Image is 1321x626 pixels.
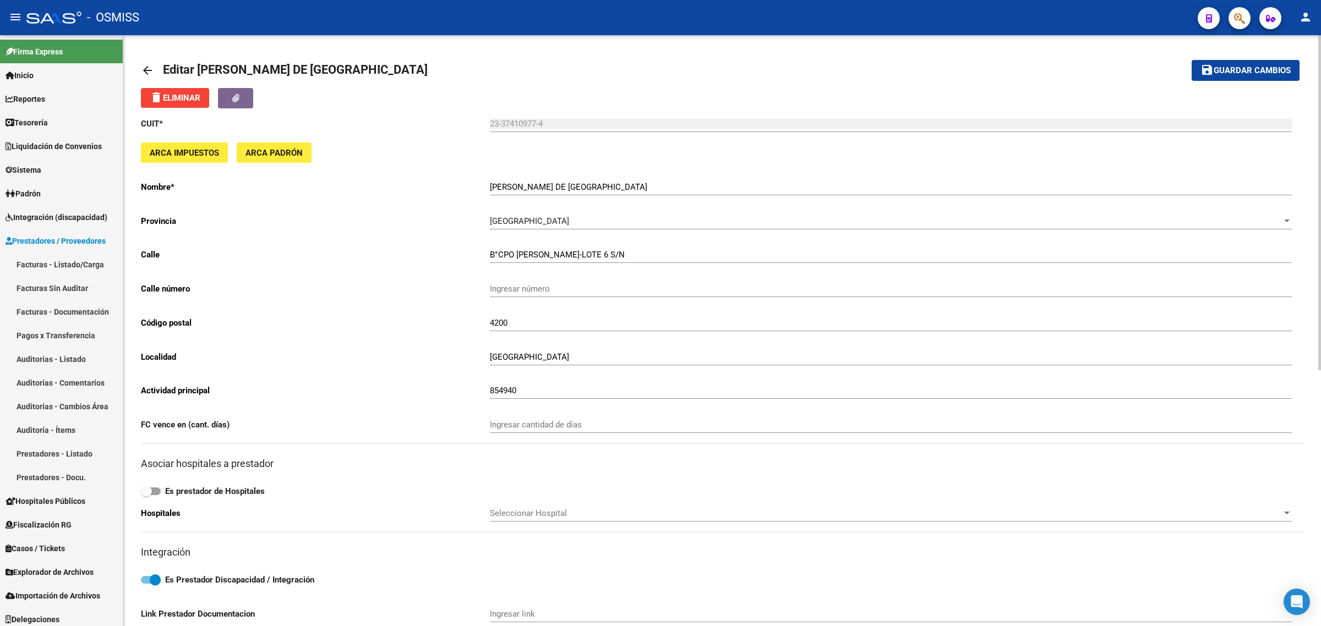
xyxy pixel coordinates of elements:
span: Tesorería [6,117,48,129]
span: Editar [PERSON_NAME] DE [GEOGRAPHIC_DATA] [163,63,428,76]
span: Reportes [6,93,45,105]
span: Explorador de Archivos [6,566,94,578]
p: Calle [141,249,490,261]
mat-icon: person [1299,10,1312,24]
span: Fiscalización RG [6,519,72,531]
span: Casos / Tickets [6,542,65,554]
span: Seleccionar Hospital [490,508,1282,518]
strong: Es prestador de Hospitales [165,486,265,496]
strong: Es Prestador Discapacidad / Integración [165,575,314,585]
p: Nombre [141,181,490,193]
p: Calle número [141,283,490,295]
span: ARCA Padrón [245,148,303,158]
span: Importación de Archivos [6,590,100,602]
div: Open Intercom Messenger [1284,589,1310,615]
p: Link Prestador Documentacion [141,608,490,620]
button: Eliminar [141,88,209,108]
button: ARCA Impuestos [141,142,228,163]
p: CUIT [141,118,490,130]
span: Sistema [6,164,41,176]
mat-icon: delete [150,91,163,104]
mat-icon: menu [9,10,22,24]
span: Inicio [6,69,34,81]
span: - OSMISS [87,6,139,30]
span: Guardar cambios [1214,66,1291,76]
span: Hospitales Públicos [6,495,85,507]
h3: Asociar hospitales a prestador [141,456,1303,471]
p: Actividad principal [141,385,490,397]
button: ARCA Padrón [237,142,312,163]
span: Firma Express [6,46,63,58]
span: Liquidación de Convenios [6,140,102,152]
p: Localidad [141,351,490,363]
span: Delegaciones [6,613,59,625]
button: Guardar cambios [1192,60,1300,80]
span: Integración (discapacidad) [6,211,107,223]
span: ARCA Impuestos [150,148,219,158]
p: Hospitales [141,507,490,519]
p: FC vence en (cant. días) [141,419,490,431]
h3: Integración [141,545,1303,560]
mat-icon: arrow_back [141,64,154,77]
mat-icon: save [1200,63,1214,76]
span: Prestadores / Proveedores [6,235,106,247]
p: Código postal [141,317,490,329]
span: [GEOGRAPHIC_DATA] [490,216,569,226]
span: Padrón [6,188,41,200]
span: Eliminar [150,93,200,103]
p: Provincia [141,215,490,227]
